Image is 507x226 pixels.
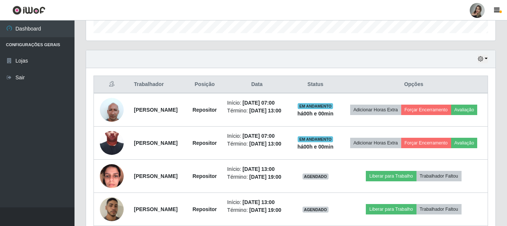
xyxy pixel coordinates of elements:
[350,105,401,115] button: Adicionar Horas Extra
[243,166,275,172] time: [DATE] 13:00
[297,144,333,150] strong: há 00 h e 00 min
[416,204,462,214] button: Trabalhador Faltou
[193,173,217,179] strong: Repositor
[227,206,287,214] li: Término:
[134,206,177,212] strong: [PERSON_NAME]
[366,204,416,214] button: Liberar para Trabalho
[227,140,287,148] li: Término:
[227,165,287,173] li: Início:
[291,76,340,93] th: Status
[401,105,451,115] button: Forçar Encerramento
[451,105,478,115] button: Avaliação
[249,141,281,147] time: [DATE] 13:00
[243,199,275,205] time: [DATE] 13:00
[297,111,333,117] strong: há 00 h e 00 min
[227,173,287,181] li: Término:
[227,99,287,107] li: Início:
[243,133,275,139] time: [DATE] 07:00
[187,76,223,93] th: Posição
[340,76,488,93] th: Opções
[249,207,281,213] time: [DATE] 19:00
[193,140,217,146] strong: Repositor
[134,107,177,113] strong: [PERSON_NAME]
[100,160,124,192] img: 1749491955515.jpeg
[193,206,217,212] strong: Repositor
[298,136,333,142] span: EM ANDAMENTO
[451,138,478,148] button: Avaliação
[227,198,287,206] li: Início:
[223,76,291,93] th: Data
[298,103,333,109] span: EM ANDAMENTO
[243,100,275,106] time: [DATE] 07:00
[401,138,451,148] button: Forçar Encerramento
[193,107,217,113] strong: Repositor
[134,140,177,146] strong: [PERSON_NAME]
[302,174,329,179] span: AGENDADO
[12,6,45,15] img: CoreUI Logo
[302,207,329,213] span: AGENDADO
[100,117,124,169] img: 1748033638152.jpeg
[134,173,177,179] strong: [PERSON_NAME]
[249,108,281,114] time: [DATE] 13:00
[129,76,186,93] th: Trabalhador
[100,94,124,125] img: 1737056523425.jpeg
[227,107,287,115] li: Término:
[416,171,462,181] button: Trabalhador Faltou
[350,138,401,148] button: Adicionar Horas Extra
[249,174,281,180] time: [DATE] 19:00
[227,132,287,140] li: Início:
[366,171,416,181] button: Liberar para Trabalho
